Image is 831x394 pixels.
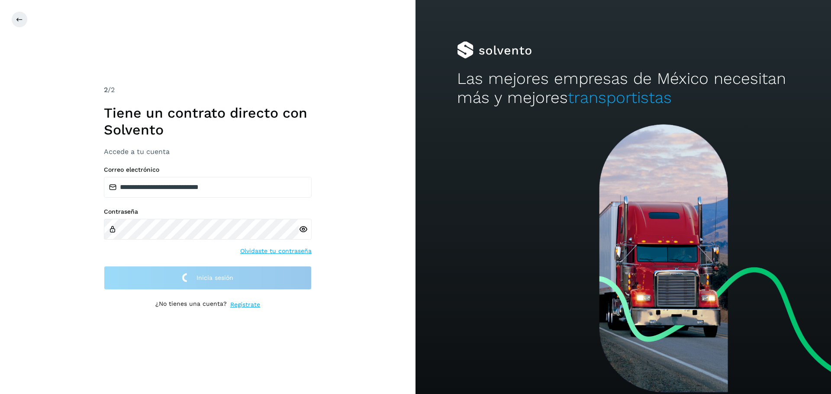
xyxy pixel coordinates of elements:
span: 2 [104,86,108,94]
a: Olvidaste tu contraseña [240,247,312,256]
h2: Las mejores empresas de México necesitan más y mejores [457,69,789,108]
h3: Accede a tu cuenta [104,147,312,156]
p: ¿No tienes una cuenta? [155,300,227,309]
span: transportistas [568,88,672,107]
div: /2 [104,85,312,95]
button: Inicia sesión [104,266,312,290]
a: Regístrate [230,300,260,309]
label: Contraseña [104,208,312,215]
span: Inicia sesión [196,275,233,281]
h1: Tiene un contrato directo con Solvento [104,105,312,138]
label: Correo electrónico [104,166,312,173]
